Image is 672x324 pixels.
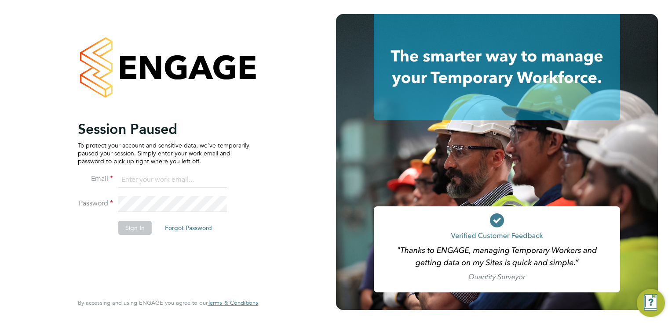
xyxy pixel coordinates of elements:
span: Terms & Conditions [208,299,258,306]
h2: Session Paused [78,120,249,138]
button: Sign In [118,221,152,235]
a: Terms & Conditions [208,299,258,306]
button: Forgot Password [158,221,219,235]
button: Engage Resource Center [637,289,665,317]
label: Password [78,199,113,208]
input: Enter your work email... [118,172,227,188]
label: Email [78,174,113,184]
span: By accessing and using ENGAGE you agree to our [78,299,258,306]
p: To protect your account and sensitive data, we've temporarily paused your session. Simply enter y... [78,141,249,166]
